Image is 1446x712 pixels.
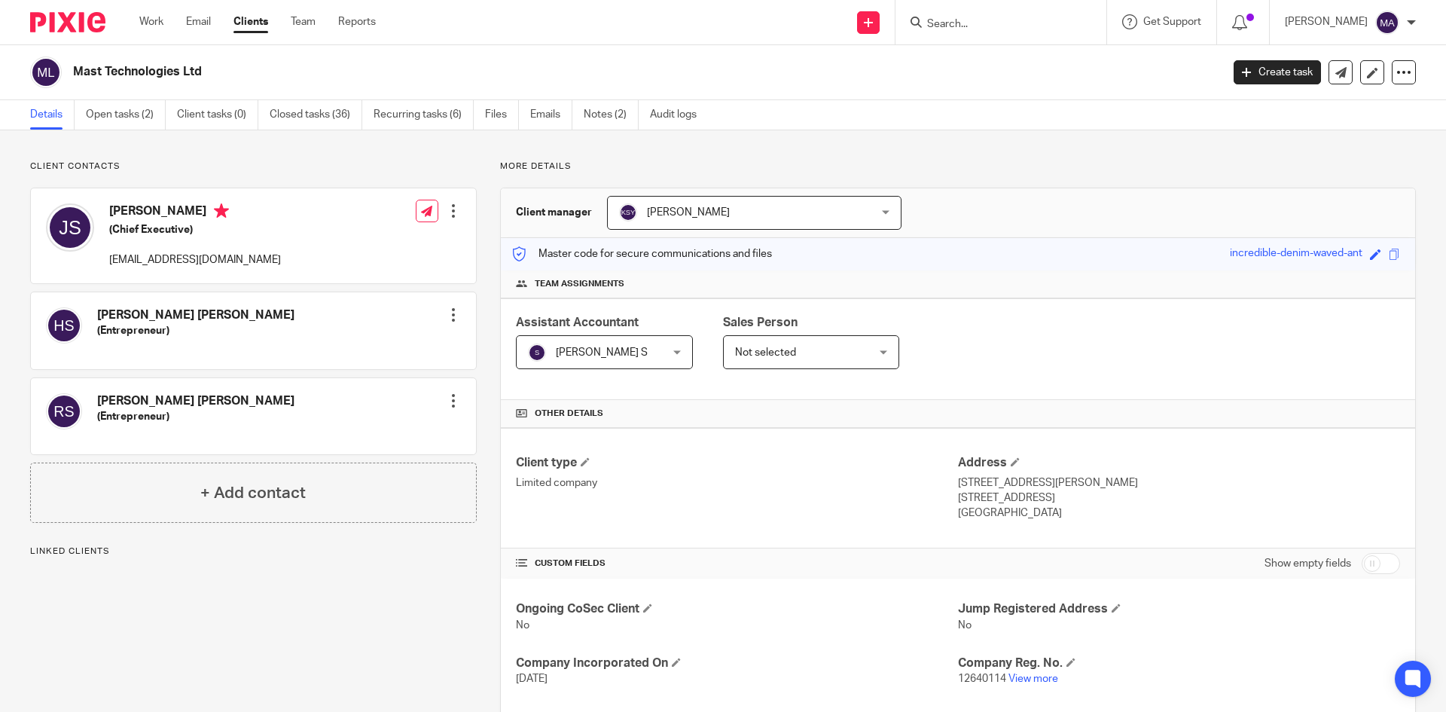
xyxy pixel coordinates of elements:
[516,655,958,671] h4: Company Incorporated On
[97,323,294,338] h5: (Entrepreneur)
[46,393,82,429] img: svg%3E
[338,14,376,29] a: Reports
[270,100,362,130] a: Closed tasks (36)
[97,307,294,323] h4: [PERSON_NAME] [PERSON_NAME]
[177,100,258,130] a: Client tasks (0)
[30,12,105,32] img: Pixie
[958,620,972,631] span: No
[735,347,796,358] span: Not selected
[1008,674,1058,684] a: View more
[516,205,592,220] h3: Client manager
[512,246,772,261] p: Master code for secure communications and files
[186,14,211,29] a: Email
[1264,556,1351,571] label: Show empty fields
[97,393,294,409] h4: [PERSON_NAME] [PERSON_NAME]
[528,344,546,362] img: svg%3E
[200,481,306,505] h4: + Add contact
[291,14,316,29] a: Team
[584,100,639,130] a: Notes (2)
[535,408,603,420] span: Other details
[46,203,94,252] img: svg%3E
[958,674,1006,684] span: 12640114
[516,620,529,631] span: No
[958,601,1400,617] h4: Jump Registered Address
[1143,17,1201,27] span: Get Support
[1234,60,1321,84] a: Create task
[516,674,548,684] span: [DATE]
[1375,11,1399,35] img: svg%3E
[86,100,166,130] a: Open tasks (2)
[556,347,648,358] span: [PERSON_NAME] S
[958,506,1400,521] p: [GEOGRAPHIC_DATA]
[619,203,637,222] img: svg%3E
[516,475,958,490] p: Limited company
[109,222,281,237] h5: (Chief Executive)
[535,278,624,290] span: Team assignments
[109,203,281,222] h4: [PERSON_NAME]
[97,409,294,424] h5: (Entrepreneur)
[958,475,1400,490] p: [STREET_ADDRESS][PERSON_NAME]
[109,252,281,267] p: [EMAIL_ADDRESS][DOMAIN_NAME]
[650,100,708,130] a: Audit logs
[30,100,75,130] a: Details
[233,14,268,29] a: Clients
[30,57,62,88] img: svg%3E
[516,601,958,617] h4: Ongoing CoSec Client
[958,655,1400,671] h4: Company Reg. No.
[1230,246,1362,263] div: incredible-denim-waved-ant
[73,64,984,80] h2: Mast Technologies Ltd
[485,100,519,130] a: Files
[374,100,474,130] a: Recurring tasks (6)
[926,18,1061,32] input: Search
[958,490,1400,506] p: [STREET_ADDRESS]
[958,455,1400,471] h4: Address
[516,558,958,570] h4: CUSTOM FIELDS
[723,316,798,328] span: Sales Person
[46,307,82,344] img: svg%3E
[530,100,572,130] a: Emails
[1285,14,1368,29] p: [PERSON_NAME]
[500,160,1416,173] p: More details
[139,14,163,29] a: Work
[516,316,639,328] span: Assistant Accountant
[516,455,958,471] h4: Client type
[30,160,477,173] p: Client contacts
[647,207,730,218] span: [PERSON_NAME]
[30,545,477,558] p: Linked clients
[214,203,229,218] i: Primary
